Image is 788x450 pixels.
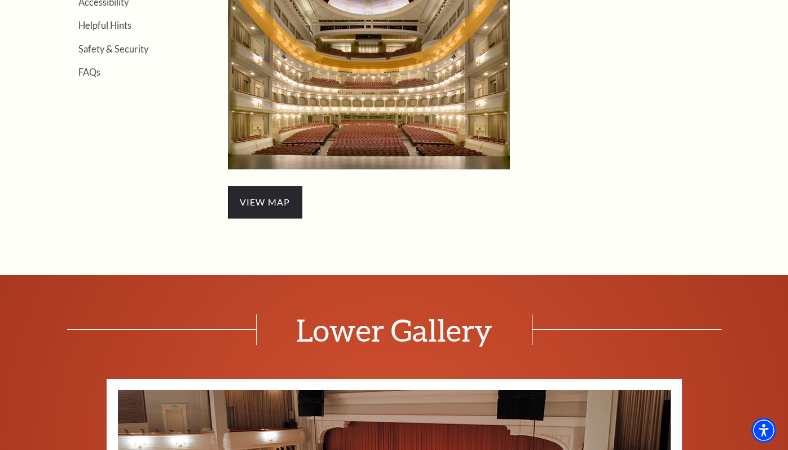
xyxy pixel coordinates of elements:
a: Helpful Hints [78,20,131,30]
a: view map [240,196,290,207]
div: Accessibility Menu [751,418,776,443]
a: Safety & Security [78,43,148,54]
a: FAQs [78,67,100,77]
a: Lowergallery Map [228,73,510,86]
span: Lower Gallery [256,314,532,345]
